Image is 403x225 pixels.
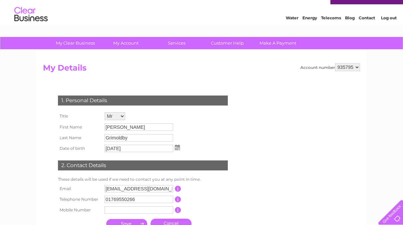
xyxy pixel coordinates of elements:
[56,122,103,132] th: First Name
[381,28,397,33] a: Log out
[56,175,229,183] td: These details will be used if we need to contact you at any point in time.
[321,28,341,33] a: Telecoms
[58,96,228,106] div: 1. Personal Details
[175,145,180,150] img: ...
[56,183,103,194] th: Email
[48,37,103,49] a: My Clear Business
[56,194,103,205] th: Telephone Number
[56,111,103,122] th: Title
[56,143,103,154] th: Date of birth
[359,28,375,33] a: Contact
[286,28,298,33] a: Water
[43,63,360,76] h2: My Details
[277,3,323,12] a: 0333 014 3131
[345,28,355,33] a: Blog
[14,17,48,38] img: logo.png
[200,37,255,49] a: Customer Help
[175,186,181,192] input: Information
[45,4,359,32] div: Clear Business is a trading name of Verastar Limited (registered in [GEOGRAPHIC_DATA] No. 3667643...
[250,37,305,49] a: Make A Payment
[300,63,360,71] div: Account number
[58,160,228,170] div: 2. Contact Details
[56,132,103,143] th: Last Name
[149,37,204,49] a: Services
[56,205,103,215] th: Mobile Number
[175,207,181,213] input: Information
[99,37,154,49] a: My Account
[175,196,181,202] input: Information
[302,28,317,33] a: Energy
